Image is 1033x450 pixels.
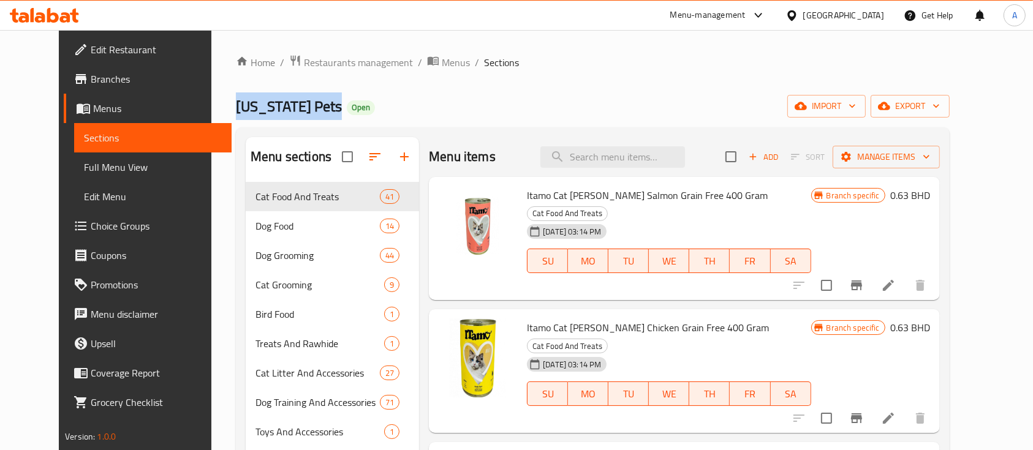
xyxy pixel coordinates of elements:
span: 27 [380,367,399,379]
span: Sections [484,55,519,70]
div: Dog Food14 [246,211,419,241]
li: / [475,55,479,70]
span: Branches [91,72,222,86]
span: Cat Grooming [255,277,384,292]
span: Version: [65,429,95,444]
a: Menu disclaimer [64,299,232,329]
span: WE [654,385,684,403]
span: Add item [744,148,783,167]
span: Dog Training And Accessories [255,395,380,410]
span: Edit Restaurant [91,42,222,57]
span: A [1012,9,1017,22]
button: delete [906,271,935,300]
button: WE [649,381,689,406]
span: TU [613,385,644,403]
li: / [418,55,422,70]
a: Restaurants management [289,54,413,70]
span: 9 [385,279,399,291]
a: Edit Menu [74,182,232,211]
span: Open [347,102,375,113]
span: Select section [718,144,744,170]
button: export [871,95,950,118]
button: TU [608,381,649,406]
h2: Menu sections [251,148,331,166]
span: SU [532,252,563,270]
a: Coverage Report [64,358,232,388]
h2: Menu items [429,148,496,166]
span: Select to update [814,272,839,298]
span: Full Menu View [84,160,222,174]
span: Select all sections [335,144,360,170]
span: export [880,99,940,114]
span: 14 [380,220,399,232]
span: Dog Food [255,219,380,233]
span: [US_STATE] Pets [236,92,342,120]
button: TH [689,381,730,406]
button: SU [527,381,568,406]
button: WE [649,249,689,273]
div: Dog Training And Accessories71 [246,388,419,417]
div: Open [347,100,375,115]
span: Cat Litter And Accessories [255,366,380,380]
span: Choice Groups [91,219,222,233]
div: Cat Grooming9 [246,270,419,299]
div: items [380,189,399,204]
div: Menu-management [670,8,746,23]
a: Edit menu item [881,278,896,293]
button: Manage items [833,146,940,168]
span: Cat Food And Treats [255,189,380,204]
button: MO [568,381,608,406]
a: Home [236,55,275,70]
span: Cat Food And Treats [528,339,607,353]
span: Promotions [91,277,222,292]
button: SU [527,249,568,273]
a: Coupons [64,241,232,270]
button: Add section [390,142,419,171]
div: Toys And Accessories [255,424,384,439]
span: Coverage Report [91,366,222,380]
span: Upsell [91,336,222,351]
div: items [384,277,399,292]
span: Branch specific [822,190,885,201]
span: Menus [93,101,222,116]
a: Grocery Checklist [64,388,232,417]
h6: 0.63 BHD [890,187,930,204]
a: Upsell [64,329,232,358]
button: SA [771,249,811,273]
div: Bird Food [255,307,384,321]
li: / [280,55,284,70]
a: Promotions [64,270,232,299]
div: Cat Food And Treats [527,206,608,221]
img: Itamo Cat Pate Chicken Grain Free 400 Gram [439,319,517,397]
span: Sort sections [360,142,390,171]
span: Add [747,150,780,164]
div: Cat Litter And Accessories27 [246,358,419,388]
span: TH [694,252,725,270]
span: Restaurants management [304,55,413,70]
span: [DATE] 03:14 PM [538,226,606,238]
span: Itamo Cat [PERSON_NAME] Salmon Grain Free 400 Gram [527,186,768,204]
div: items [380,219,399,233]
span: Menu disclaimer [91,307,222,321]
span: 44 [380,250,399,261]
div: Cat Food And Treats41 [246,182,419,211]
button: TU [608,249,649,273]
div: Toys And Accessories1 [246,417,419,446]
span: Menus [442,55,470,70]
span: Dog Grooming [255,248,380,263]
span: Cat Food And Treats [528,206,607,220]
a: Full Menu View [74,152,232,182]
a: Edit Restaurant [64,35,232,64]
span: import [797,99,856,114]
span: 1 [385,426,399,438]
span: TU [613,252,644,270]
span: SU [532,385,563,403]
input: search [540,146,685,168]
span: FR [735,252,765,270]
span: MO [573,385,604,403]
span: Grocery Checklist [91,395,222,410]
nav: breadcrumb [236,54,950,70]
h6: 0.63 BHD [890,319,930,336]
